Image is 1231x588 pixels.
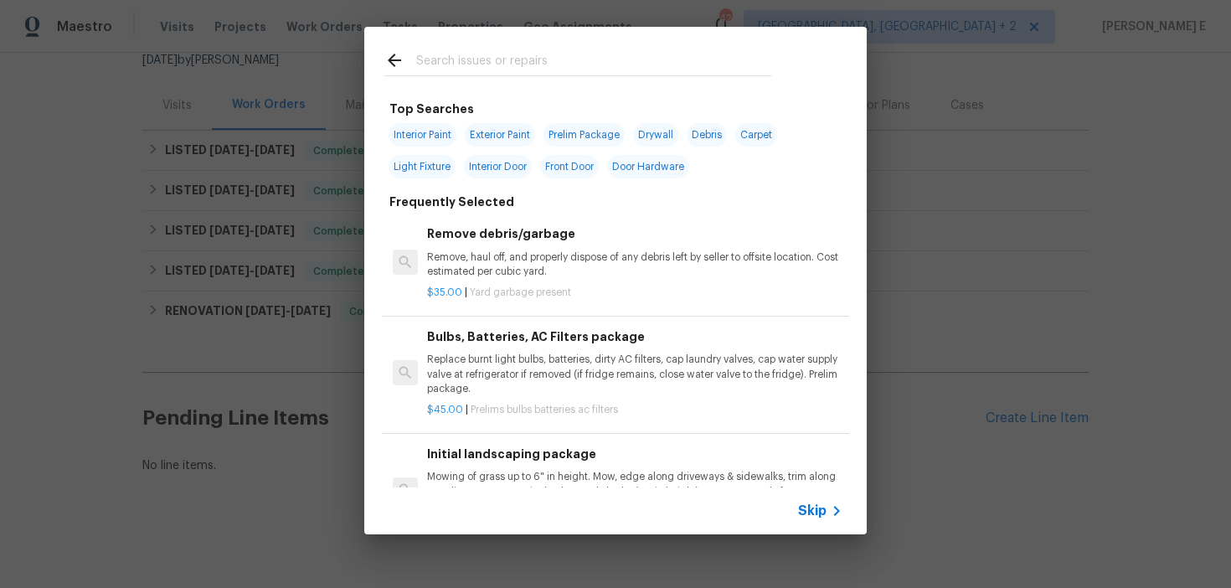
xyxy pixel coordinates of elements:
span: Skip [798,503,827,519]
span: $45.00 [427,405,463,415]
span: Front Door [540,155,599,178]
span: Debris [687,123,727,147]
span: Exterior Paint [465,123,535,147]
h6: Bulbs, Batteries, AC Filters package [427,328,842,346]
h6: Frequently Selected [389,193,514,211]
h6: Initial landscaping package [427,445,842,463]
p: | [427,286,842,300]
h6: Top Searches [389,100,474,118]
p: Remove, haul off, and properly dispose of any debris left by seller to offsite location. Cost est... [427,250,842,279]
span: Prelims bulbs batteries ac filters [471,405,618,415]
input: Search issues or repairs [416,50,771,75]
span: $35.00 [427,287,462,297]
span: Interior Door [464,155,532,178]
span: Prelim Package [543,123,625,147]
span: Light Fixture [389,155,456,178]
span: Carpet [735,123,777,147]
h6: Remove debris/garbage [427,224,842,243]
p: | [427,403,842,417]
span: Interior Paint [389,123,456,147]
p: Replace burnt light bulbs, batteries, dirty AC filters, cap laundry valves, cap water supply valv... [427,353,842,395]
span: Door Hardware [607,155,689,178]
span: Yard garbage present [470,287,571,297]
p: Mowing of grass up to 6" in height. Mow, edge along driveways & sidewalks, trim along standing st... [427,470,842,513]
span: Drywall [633,123,678,147]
